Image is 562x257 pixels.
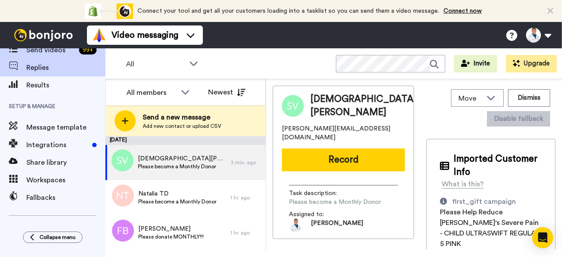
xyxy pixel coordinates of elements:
[112,29,178,41] span: Video messaging
[26,80,105,90] span: Results
[452,196,516,207] div: first_gift campaign
[138,224,204,233] span: [PERSON_NAME]
[442,179,484,189] div: What is this?
[231,159,261,166] div: 3 min. ago
[138,233,204,240] span: Please donate MONTHLY!!!
[11,29,76,41] img: bj-logo-header-white.svg
[79,46,97,54] div: 99 +
[138,198,216,205] span: Please become a Monthly Donor
[26,192,105,203] span: Fallbacks
[138,154,226,163] span: [DEMOGRAPHIC_DATA][PERSON_NAME]
[138,189,216,198] span: Natalia TD
[282,95,304,117] img: Image of Shirisha Vyshali
[289,198,381,206] span: Please become a Monthly Donor
[105,136,266,145] div: [DATE]
[26,122,105,133] span: Message template
[143,112,221,123] span: Send a new message
[126,87,177,98] div: All members
[137,8,439,14] span: Connect your tool and get all your customers loading into a tasklist so you can send them a video...
[126,59,185,69] span: All
[112,185,134,206] img: nt.png
[202,83,252,101] button: Newest
[85,4,133,19] div: animation
[282,124,405,142] span: [PERSON_NAME][EMAIL_ADDRESS][DOMAIN_NAME]
[92,28,106,42] img: vm-color.svg
[26,175,105,185] span: Workspaces
[458,93,482,104] span: Move
[454,55,497,72] button: Invite
[487,111,550,127] button: Disable fallback
[311,219,363,232] span: [PERSON_NAME]
[26,62,105,73] span: Replies
[506,55,557,72] button: Upgrade
[112,220,134,242] img: fb.png
[454,152,542,179] span: Imported Customer Info
[289,219,302,232] img: 667893c3-7ce1-4316-962d-8975be32b806-1602196774.jpg
[40,234,76,241] span: Collapse menu
[26,157,105,168] span: Share library
[143,123,221,130] span: Add new contact or upload CSV
[443,8,482,14] a: Connect now
[310,93,422,119] span: [DEMOGRAPHIC_DATA][PERSON_NAME]
[289,210,350,219] span: Assigned to:
[26,45,76,55] span: Send videos
[231,194,261,201] div: 1 hr. ago
[231,229,261,236] div: 1 hr. ago
[508,89,550,107] button: Dismiss
[138,163,226,170] span: Please become a Monthly Donor
[23,232,83,243] button: Collapse menu
[440,209,540,247] span: Please Help Reduce [PERSON_NAME]'s Severe Pain - CHILD ULTRASWIFT REGULAR 5 PINK
[112,149,133,171] img: sv.png
[289,189,350,198] span: Task description :
[532,227,553,248] div: Open Intercom Messenger
[282,148,405,171] button: Record
[26,140,89,150] span: Integrations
